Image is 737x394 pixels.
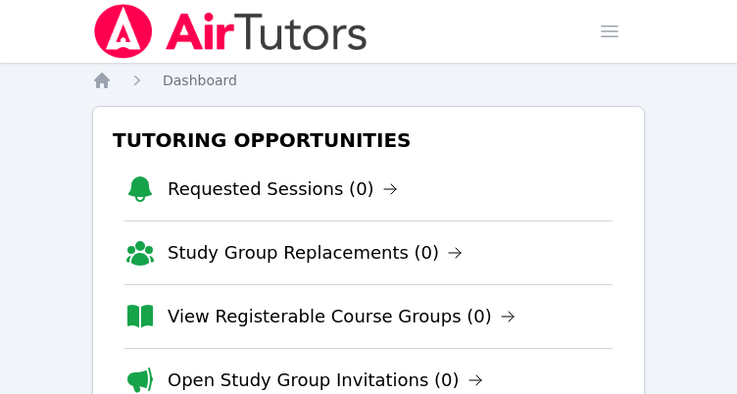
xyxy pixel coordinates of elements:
[163,71,237,90] a: Dashboard
[92,71,645,90] nav: Breadcrumb
[163,73,237,88] span: Dashboard
[168,175,398,203] a: Requested Sessions (0)
[168,303,516,330] a: View Registerable Course Groups (0)
[168,367,483,394] a: Open Study Group Invitations (0)
[109,123,628,158] h3: Tutoring Opportunities
[168,239,463,267] a: Study Group Replacements (0)
[92,4,369,59] img: Air Tutors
